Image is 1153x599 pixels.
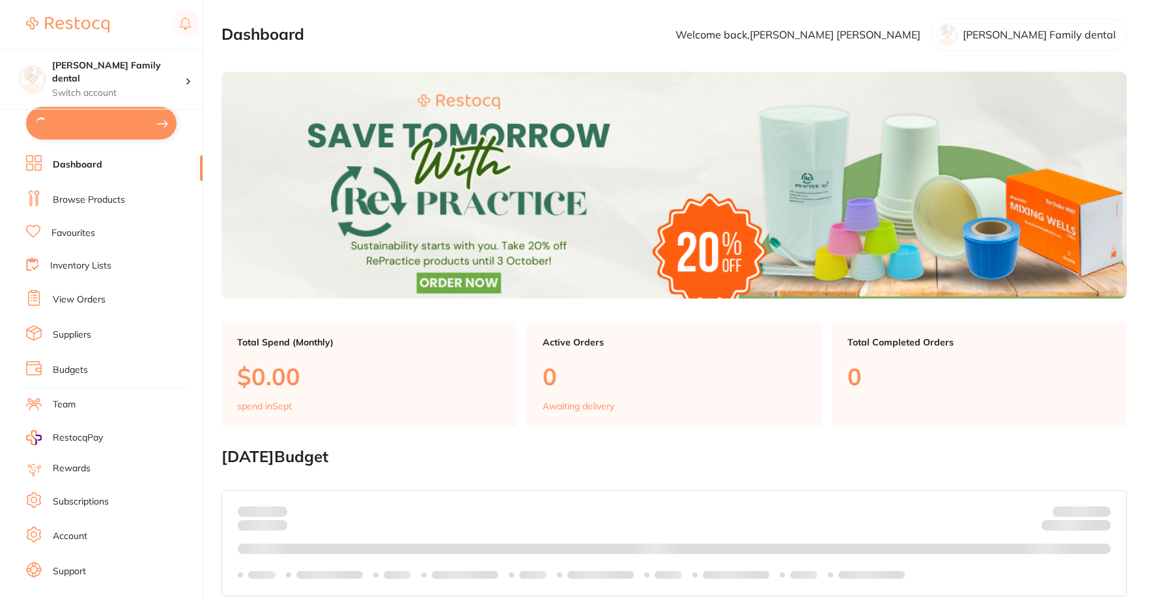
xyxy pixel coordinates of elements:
[790,570,818,580] p: Labels
[1053,506,1111,517] p: Budget:
[20,66,45,91] img: Westbrook Family dental
[53,364,88,377] a: Budgets
[51,227,95,240] a: Favourites
[53,158,102,171] a: Dashboard
[53,565,86,578] a: Support
[703,570,769,580] p: Labels extended
[655,570,682,580] p: Labels
[832,321,1127,427] a: Total Completed Orders0
[26,430,103,445] a: RestocqPay
[527,321,822,427] a: Active Orders0Awaiting delivery
[53,431,103,445] span: RestocqPay
[847,363,1111,390] p: 0
[296,570,363,580] p: Labels extended
[26,10,109,40] a: Restocq Logo
[248,570,276,580] p: Labels
[237,363,501,390] p: $0.00
[221,72,1127,299] img: Dashboard
[543,337,806,347] p: Active Orders
[26,17,109,33] img: Restocq Logo
[53,398,76,411] a: Team
[221,25,304,44] h2: Dashboard
[52,59,185,85] h4: Westbrook Family dental
[1088,521,1111,533] strong: $0.00
[238,517,287,533] p: month
[543,363,806,390] p: 0
[221,448,1127,466] h2: [DATE] Budget
[847,337,1111,347] p: Total Completed Orders
[264,506,287,518] strong: $0.00
[53,495,109,508] a: Subscriptions
[53,530,87,543] a: Account
[53,293,106,306] a: View Orders
[52,87,185,100] p: Switch account
[237,337,501,347] p: Total Spend (Monthly)
[567,570,634,580] p: Labels extended
[53,194,125,207] a: Browse Products
[963,29,1116,40] p: [PERSON_NAME] Family dental
[53,329,91,342] a: Suppliers
[50,259,111,272] a: Inventory Lists
[838,570,905,580] p: Labels extended
[53,462,91,475] a: Rewards
[519,570,547,580] p: Labels
[384,570,411,580] p: Labels
[676,29,920,40] p: Welcome back, [PERSON_NAME] [PERSON_NAME]
[26,430,42,445] img: RestocqPay
[1042,517,1111,533] p: Remaining:
[432,570,498,580] p: Labels extended
[237,401,292,411] p: spend in Sept
[238,506,287,517] p: Spent:
[543,401,614,411] p: Awaiting delivery
[221,321,517,427] a: Total Spend (Monthly)$0.00spend inSept
[1085,506,1111,518] strong: $NaN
